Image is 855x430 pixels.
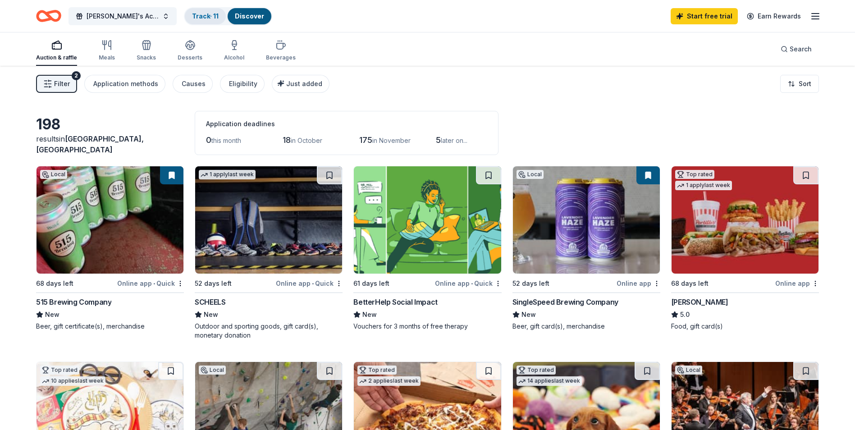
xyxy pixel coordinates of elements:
div: 52 days left [512,278,549,289]
div: Local [675,366,702,375]
button: Just added [272,75,329,93]
div: results [36,133,184,155]
a: Image for 515 Brewing CompanyLocal68 days leftOnline app•Quick515 Brewing CompanyNewBeer, gift ce... [36,166,184,331]
span: New [204,309,218,320]
div: Beverages [266,54,296,61]
span: in November [372,137,411,144]
span: New [521,309,536,320]
span: [PERSON_NAME]'s Aces Legacy Classic [87,11,159,22]
button: Search [773,40,819,58]
span: in October [291,137,322,144]
div: Causes [182,78,206,89]
div: Local [199,366,226,375]
div: 68 days left [36,278,73,289]
button: Causes [173,75,213,93]
div: SCHEELS [195,297,225,307]
div: Top rated [675,170,714,179]
span: Filter [54,78,70,89]
button: Application methods [84,75,165,93]
a: Image for BetterHelp Social Impact61 days leftOnline app•QuickBetterHelp Social ImpactNewVouchers... [353,166,501,331]
div: Local [40,170,67,179]
div: Beer, gift certificate(s), merchandise [36,322,184,331]
img: Image for Portillo's [672,166,818,274]
span: • [312,280,314,287]
img: Image for 515 Brewing Company [37,166,183,274]
div: Beer, gift card(s), merchandise [512,322,660,331]
div: Auction & raffle [36,54,77,61]
div: Online app Quick [276,278,343,289]
a: Image for SingleSpeed Brewing CompanyLocal52 days leftOnline appSingleSpeed Brewing CompanyNewBee... [512,166,660,331]
span: 5 [436,135,441,145]
div: Top rated [357,366,397,375]
div: 1 apply last week [675,181,732,190]
button: Alcohol [224,36,244,66]
span: 0 [206,135,211,145]
div: Online app [775,278,819,289]
div: Eligibility [229,78,257,89]
span: Search [790,44,812,55]
div: 1 apply last week [199,170,256,179]
div: Alcohol [224,54,244,61]
span: New [45,309,59,320]
a: Discover [235,12,264,20]
span: • [153,280,155,287]
div: Application methods [93,78,158,89]
div: 2 [72,71,81,80]
div: Local [517,170,544,179]
button: Auction & raffle [36,36,77,66]
div: Desserts [178,54,202,61]
a: Start free trial [671,8,738,24]
a: Home [36,5,61,27]
button: Track· 11Discover [184,7,272,25]
div: 10 applies last week [40,376,105,386]
span: Just added [286,80,322,87]
span: 5.0 [680,309,690,320]
div: Outdoor and sporting goods, gift card(s), monetary donation [195,322,343,340]
div: Application deadlines [206,119,487,129]
span: New [362,309,377,320]
div: Online app Quick [117,278,184,289]
div: 2 applies last week [357,376,421,386]
div: [PERSON_NAME] [671,297,728,307]
img: Image for SCHEELS [195,166,342,274]
span: 18 [283,135,291,145]
div: SingleSpeed Brewing Company [512,297,618,307]
span: [GEOGRAPHIC_DATA], [GEOGRAPHIC_DATA] [36,134,144,154]
img: Image for BetterHelp Social Impact [354,166,501,274]
div: Online app [617,278,660,289]
div: Meals [99,54,115,61]
div: 61 days left [353,278,389,289]
a: Image for Portillo'sTop rated1 applylast week68 days leftOnline app[PERSON_NAME]5.0Food, gift car... [671,166,819,331]
button: [PERSON_NAME]'s Aces Legacy Classic [69,7,177,25]
a: Earn Rewards [741,8,806,24]
div: 68 days left [671,278,709,289]
span: this month [211,137,241,144]
span: • [471,280,473,287]
div: Vouchers for 3 months of free therapy [353,322,501,331]
div: 52 days left [195,278,232,289]
button: Beverages [266,36,296,66]
button: Meals [99,36,115,66]
div: 515 Brewing Company [36,297,111,307]
div: Food, gift card(s) [671,322,819,331]
span: Sort [799,78,811,89]
div: Top rated [40,366,79,375]
div: BetterHelp Social Impact [353,297,437,307]
div: Snacks [137,54,156,61]
div: Top rated [517,366,556,375]
div: 14 applies last week [517,376,582,386]
span: 175 [359,135,372,145]
button: Filter2 [36,75,77,93]
button: Desserts [178,36,202,66]
span: later on... [441,137,467,144]
a: Image for SCHEELS1 applylast week52 days leftOnline app•QuickSCHEELSNewOutdoor and sporting goods... [195,166,343,340]
a: Track· 11 [192,12,219,20]
div: 198 [36,115,184,133]
div: Online app Quick [435,278,502,289]
img: Image for SingleSpeed Brewing Company [513,166,660,274]
button: Sort [780,75,819,93]
button: Eligibility [220,75,265,93]
span: in [36,134,144,154]
button: Snacks [137,36,156,66]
